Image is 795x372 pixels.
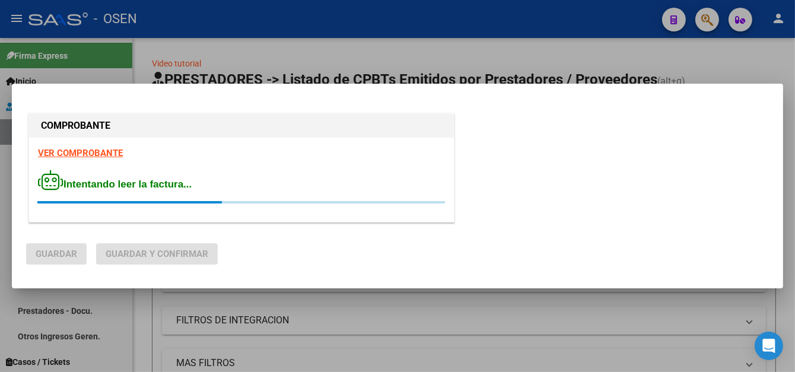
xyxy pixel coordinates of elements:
[106,249,208,259] span: Guardar y Confirmar
[36,249,77,259] span: Guardar
[96,243,218,265] button: Guardar y Confirmar
[41,120,110,131] strong: COMPROBANTE
[38,148,123,158] a: VER COMPROBANTE
[26,243,87,265] button: Guardar
[38,179,192,190] span: Intentando leer la factura...
[755,332,783,360] div: Open Intercom Messenger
